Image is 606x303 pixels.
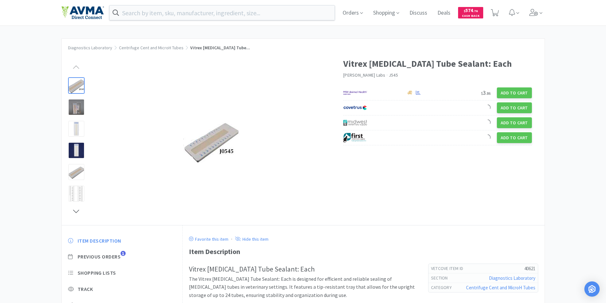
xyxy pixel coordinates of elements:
span: 3 [481,89,491,96]
div: · [231,235,232,243]
span: Shopping Lists [78,270,116,276]
button: Add to Cart [497,117,532,128]
div: Item Description [189,246,538,257]
div: Open Intercom Messenger [584,281,600,297]
img: 4dd14cff54a648ac9e977f0c5da9bc2e_5.png [343,118,367,127]
h6: Section [431,275,453,281]
h2: Vitrex [MEDICAL_DATA] Tube Sealant: Each [189,264,415,275]
span: · [387,72,388,78]
span: Vitrex [MEDICAL_DATA] Tube... [190,45,250,51]
p: The Vitrex [MEDICAL_DATA] Tube Sealant: Each is designed for efficient and reliable sealing of [M... [189,275,415,300]
button: Add to Cart [497,132,532,143]
img: 67d67680309e4a0bb49a5ff0391dcc42_6.png [343,133,367,142]
span: 574 [464,7,478,13]
a: Deals [435,10,453,16]
span: $ [464,9,465,13]
span: . 76 [473,9,478,13]
span: $ [481,91,483,96]
h6: Vetcove Item Id [431,265,469,272]
img: 77fca1acd8b6420a9015268ca798ef17_1.png [343,103,367,113]
h1: Vitrex [MEDICAL_DATA] Tube Sealant: Each [343,57,532,71]
h5: 40621 [468,265,535,272]
span: Item Description [78,238,121,244]
span: Track [78,286,93,293]
span: Previous Orders [78,253,121,260]
a: Centrifuge Cent and MicroH Tubes [119,45,184,51]
p: Hide this item [241,236,268,242]
span: . 86 [486,91,491,96]
span: J545 [389,72,398,78]
h6: Category [431,285,457,291]
img: f6b2451649754179b5b4e0c70c3f7cb0_2.png [343,88,367,98]
span: Cash Back [462,14,479,18]
p: Favorite this item [193,236,228,242]
a: Discuss [407,10,430,16]
img: 6c17551b9a9b435d8f63f23d2686d64d_63206.jpeg [183,119,240,162]
input: Search by item, sku, manufacturer, ingredient, size... [109,5,335,20]
img: e4e33dab9f054f5782a47901c742baa9_102.png [61,6,104,19]
a: [PERSON_NAME] Labs [343,72,386,78]
a: Diagnostics Laboratory [489,275,535,281]
a: $574.76Cash Back [458,4,483,21]
a: Diagnostics Laboratory [68,45,112,51]
button: Add to Cart [497,102,532,113]
button: Add to Cart [497,87,532,98]
span: 1 [121,251,126,256]
a: Centrifuge Cent and MicroH Tubes [466,285,535,291]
